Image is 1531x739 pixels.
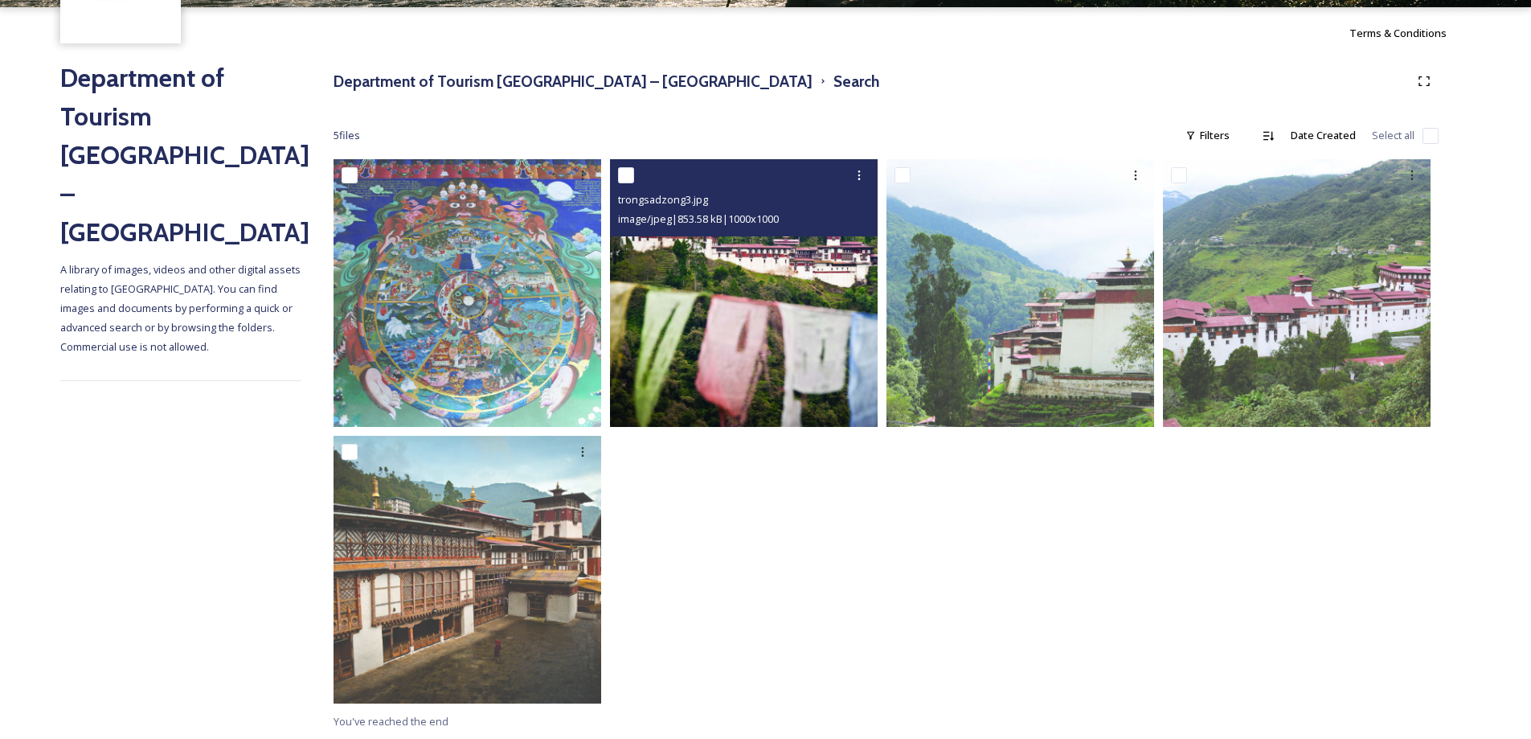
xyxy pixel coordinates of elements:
img: trongsadzong4.jpg [334,436,601,704]
h3: Department of Tourism [GEOGRAPHIC_DATA] – [GEOGRAPHIC_DATA] [334,70,813,93]
h3: Search [833,70,879,93]
img: trongsadzong5.jpg [334,159,601,427]
span: Select all [1372,128,1414,143]
img: trongsadzong3.jpg [610,159,878,427]
img: trongsadzong1.jpg [1163,159,1431,427]
h2: Department of Tourism [GEOGRAPHIC_DATA] – [GEOGRAPHIC_DATA] [60,59,301,252]
span: Terms & Conditions [1349,26,1447,40]
span: You've reached the end [334,714,448,729]
span: 5 file s [334,128,360,143]
span: image/jpeg | 853.58 kB | 1000 x 1000 [618,211,779,226]
span: A library of images, videos and other digital assets relating to [GEOGRAPHIC_DATA]. You can find ... [60,262,303,354]
div: Filters [1177,120,1238,151]
a: Terms & Conditions [1349,23,1471,43]
div: Date Created [1283,120,1364,151]
span: trongsadzong3.jpg [618,192,708,207]
img: trongsadzong2.jpg [886,159,1154,427]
